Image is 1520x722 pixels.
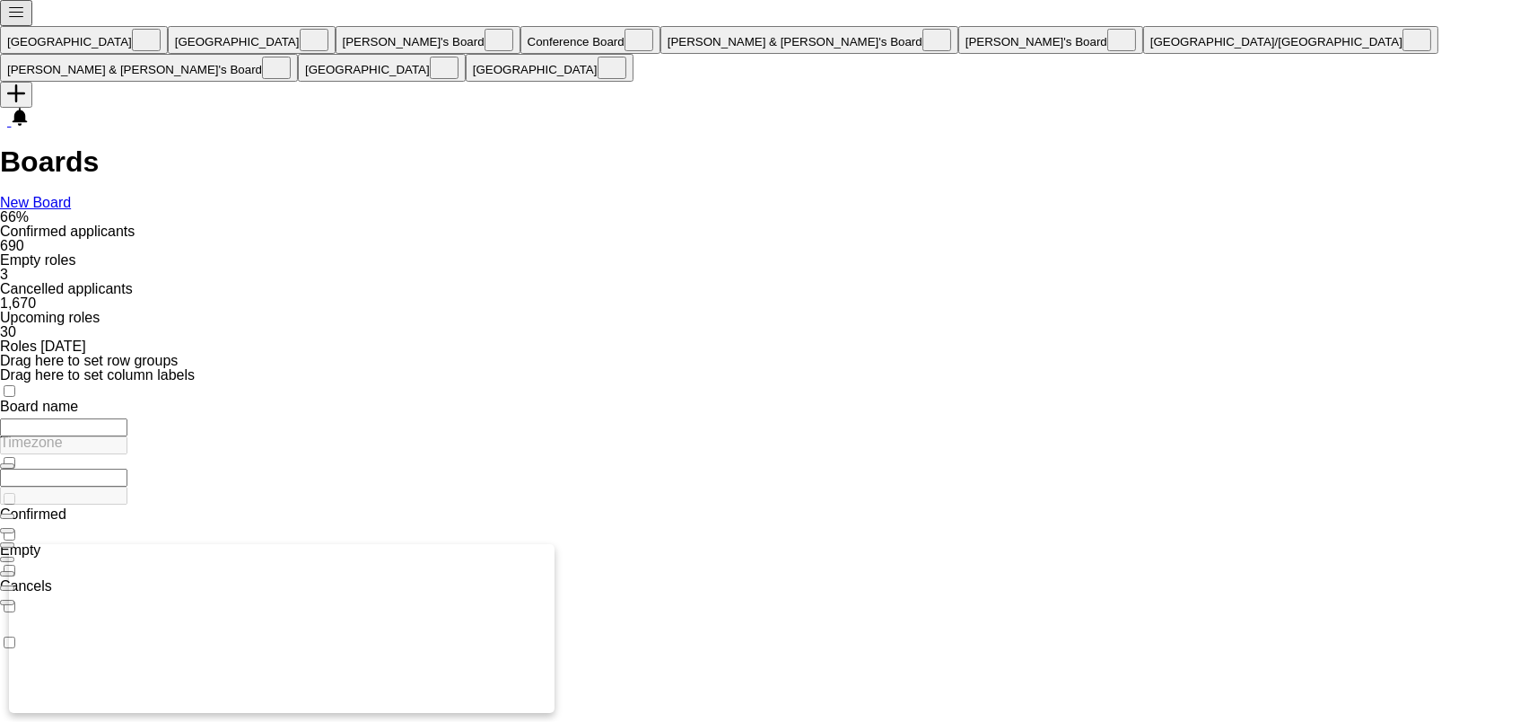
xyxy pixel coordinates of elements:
button: [GEOGRAPHIC_DATA] [466,54,633,82]
button: [PERSON_NAME]'s Board [336,26,520,54]
button: [PERSON_NAME] & [PERSON_NAME]'s Board [660,26,958,54]
iframe: Chat Widget [1430,636,1520,722]
input: Column with Header Selection [4,601,15,612]
button: [GEOGRAPHIC_DATA] [298,54,466,82]
button: [GEOGRAPHIC_DATA] [168,26,336,54]
input: Column with Header Selection [4,637,15,648]
input: Column with Header Selection [4,385,15,397]
button: Conference Board [520,26,660,54]
button: [GEOGRAPHIC_DATA]/[GEOGRAPHIC_DATA] [1143,26,1438,54]
button: [PERSON_NAME]'s Board [958,26,1143,54]
iframe: Popup CTA [9,544,555,713]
